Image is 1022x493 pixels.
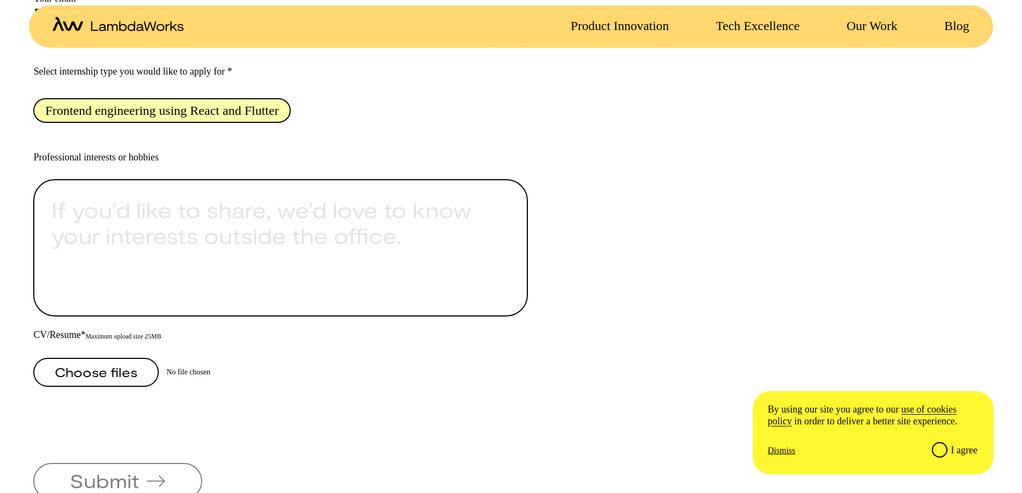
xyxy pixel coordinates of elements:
[768,404,977,428] p: By using our site you agree to our in order to deliver a better site experience.
[53,17,183,36] a: home-icon
[571,18,669,34] p: Product Innovation
[33,404,196,446] iframe: reCAPTCHA
[558,18,669,34] a: Product Innovation
[33,128,528,163] p: Professional interests or hobbies
[768,446,796,455] p: Dismiss
[33,358,159,387] button: Choose files
[166,367,210,378] p: No file chosen
[55,366,137,379] span: Choose files
[931,18,969,34] a: Blog
[33,66,528,77] p: Select internship type you would like to apply for *
[716,18,799,34] p: Tech Excellence
[944,18,969,34] p: Blog
[70,471,139,490] span: Submit
[45,101,278,120] span: Frontend engineering using React and Flutter
[703,18,799,34] a: Tech Excellence
[834,18,898,34] a: Our Work
[847,18,898,34] p: Our Work
[768,404,957,426] a: /cookie-and-privacy-policy
[33,179,528,317] textarea: List your personal interests or hobbies.
[33,329,85,341] p: CV/Resume*
[951,445,977,457] div: I agree
[85,331,161,342] p: Maximum upload size 25MB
